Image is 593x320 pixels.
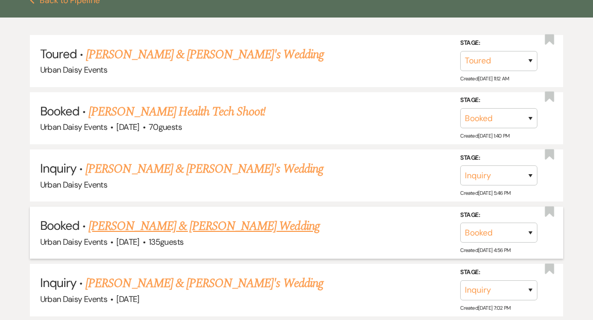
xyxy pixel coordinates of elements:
[85,274,323,293] a: [PERSON_NAME] & [PERSON_NAME]'s Wedding
[460,132,509,139] span: Created: [DATE] 1:40 PM
[40,217,79,233] span: Booked
[40,179,107,190] span: Urban Daisy Events
[40,237,107,247] span: Urban Daisy Events
[460,267,537,278] label: Stage:
[40,275,76,291] span: Inquiry
[460,38,537,49] label: Stage:
[40,64,107,75] span: Urban Daisy Events
[460,75,509,82] span: Created: [DATE] 11:12 AM
[116,294,139,305] span: [DATE]
[40,46,77,62] span: Toured
[460,305,510,311] span: Created: [DATE] 7:02 PM
[116,122,139,132] span: [DATE]
[89,217,319,235] a: [PERSON_NAME] & [PERSON_NAME] Wedding
[85,160,323,178] a: [PERSON_NAME] & [PERSON_NAME]'s Wedding
[149,237,183,247] span: 135 guests
[460,247,510,254] span: Created: [DATE] 4:56 PM
[40,122,107,132] span: Urban Daisy Events
[40,160,76,176] span: Inquiry
[460,153,537,164] label: Stage:
[460,210,537,221] label: Stage:
[116,237,139,247] span: [DATE]
[460,190,510,196] span: Created: [DATE] 5:46 PM
[460,95,537,106] label: Stage:
[86,45,324,64] a: [PERSON_NAME] & [PERSON_NAME]'s Wedding
[89,103,265,121] a: [PERSON_NAME] Health Tech Shoot!
[40,103,79,119] span: Booked
[149,122,182,132] span: 70 guests
[40,294,107,305] span: Urban Daisy Events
